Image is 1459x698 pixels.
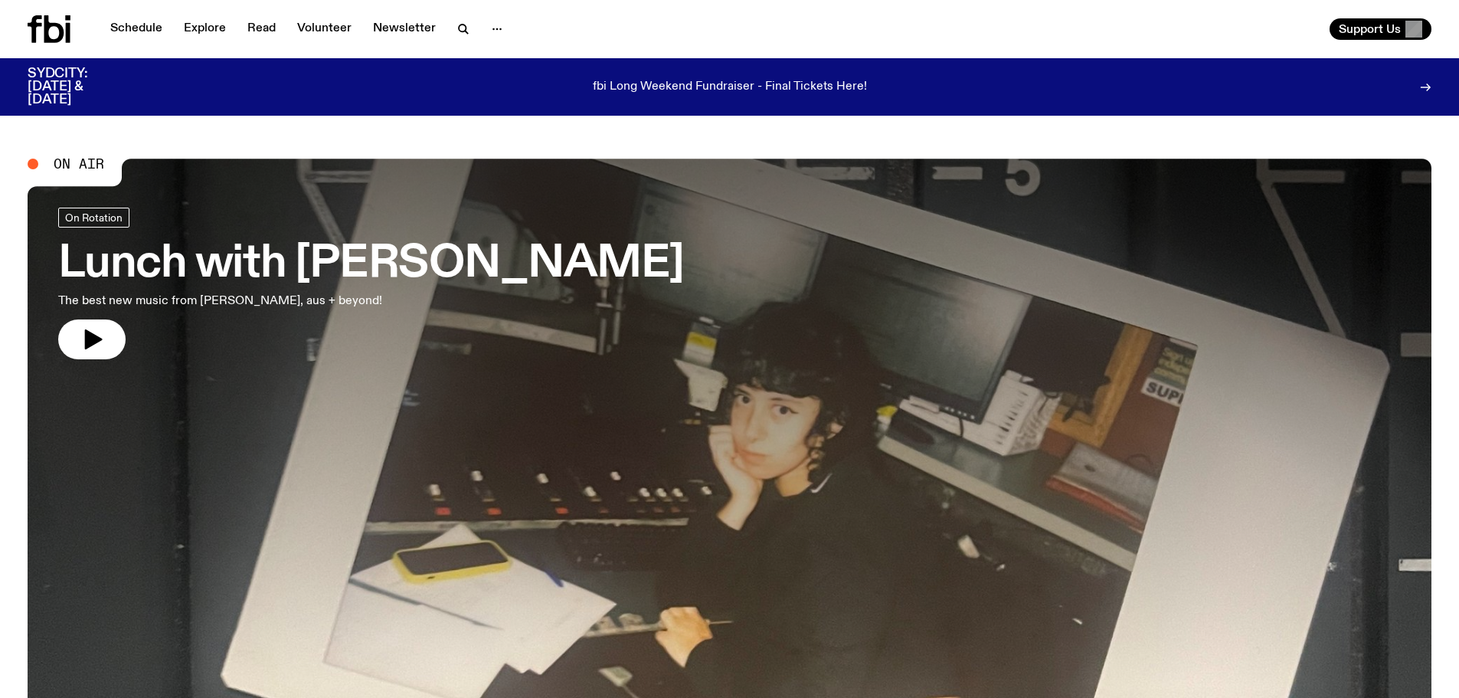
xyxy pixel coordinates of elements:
[28,67,126,107] h3: SYDCITY: [DATE] & [DATE]
[58,292,450,310] p: The best new music from [PERSON_NAME], aus + beyond!
[54,157,104,171] span: On Air
[58,243,684,286] h3: Lunch with [PERSON_NAME]
[364,18,445,40] a: Newsletter
[1330,18,1431,40] button: Support Us
[238,18,285,40] a: Read
[58,208,129,228] a: On Rotation
[1339,22,1401,36] span: Support Us
[175,18,235,40] a: Explore
[58,208,684,359] a: Lunch with [PERSON_NAME]The best new music from [PERSON_NAME], aus + beyond!
[65,212,123,224] span: On Rotation
[593,80,867,94] p: fbi Long Weekend Fundraiser - Final Tickets Here!
[101,18,172,40] a: Schedule
[288,18,361,40] a: Volunteer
